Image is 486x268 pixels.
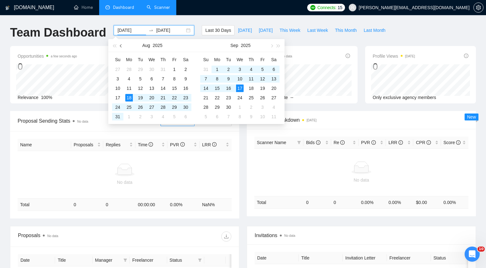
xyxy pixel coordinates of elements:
div: 6 [182,113,189,120]
span: LRR [388,140,403,145]
div: 24 [236,94,244,102]
td: 2025-08-03 [112,74,123,84]
td: 2025-08-11 [123,84,135,93]
button: Last Week [304,25,331,35]
div: 11 [125,84,133,92]
td: 2025-10-07 [223,112,234,121]
div: 27 [270,94,278,102]
td: 2025-08-21 [157,93,169,102]
td: 2025-09-30 [223,102,234,112]
td: 2025-09-23 [223,93,234,102]
span: CPR [416,140,431,145]
div: 14 [202,84,210,92]
span: info-circle [427,140,431,145]
span: to [149,28,154,33]
div: 15 [213,84,221,92]
div: 20 [148,94,155,102]
td: 2025-09-03 [234,65,246,74]
span: Scanner Name [257,140,286,145]
td: 2025-08-28 [157,102,169,112]
span: Opportunities [18,52,77,60]
td: 2025-09-27 [268,93,280,102]
td: 2025-09-29 [212,102,223,112]
div: 9 [182,75,189,83]
div: 2 [182,66,189,73]
td: 2025-10-01 [234,102,246,112]
th: Title [55,254,92,266]
td: 2025-09-24 [234,93,246,102]
span: LRR [202,142,217,147]
span: setting [474,5,483,10]
span: Only exclusive agency members [373,95,436,100]
div: 31 [114,113,121,120]
div: 18 [125,94,133,102]
div: 11 [270,113,278,120]
span: No data [284,234,295,237]
span: Scanner Breakdown [254,116,468,124]
div: 7 [202,75,210,83]
td: 0 [331,196,359,208]
div: 12 [259,75,266,83]
td: 2025-09-20 [268,84,280,93]
div: 30 [225,103,232,111]
td: 2025-07-30 [146,65,157,74]
th: Freelancer [387,252,431,264]
th: Proposals [71,139,103,151]
img: logo [5,3,10,13]
button: Last Month [360,25,389,35]
td: 2025-08-30 [180,102,191,112]
th: Status [431,252,475,264]
div: 21 [159,94,167,102]
span: Replies [106,141,128,148]
a: setting [473,5,483,10]
span: -- [291,95,293,100]
td: 2025-10-09 [246,112,257,121]
td: 2025-08-04 [123,74,135,84]
div: Proposals [18,231,125,242]
td: 2025-08-08 [169,74,180,84]
td: 2025-09-06 [268,65,280,74]
span: Invitations [255,231,468,239]
span: Re [334,140,345,145]
th: Freelancer [130,254,167,266]
span: Last Month [364,27,385,34]
span: This Month [335,27,357,34]
th: Date [255,252,299,264]
div: 6 [148,75,155,83]
th: Tu [223,55,234,65]
span: PVR [361,140,376,145]
td: 2025-09-04 [246,65,257,74]
td: 2025-09-01 [212,65,223,74]
td: 2025-09-15 [212,84,223,93]
td: 2025-09-02 [135,112,146,121]
button: This Month [331,25,360,35]
span: [DATE] [259,27,273,34]
div: 29 [213,103,221,111]
td: 2025-08-02 [180,65,191,74]
div: 26 [259,94,266,102]
div: 5 [259,66,266,73]
td: 2025-09-28 [200,102,212,112]
div: 4 [247,66,255,73]
th: Invitation Letter [343,252,387,264]
td: 2025-08-20 [146,93,157,102]
span: filter [122,255,128,265]
time: [DATE] [307,119,316,122]
th: Title [299,252,343,264]
td: 2025-09-11 [246,74,257,84]
span: Proposal Sending Stats [18,117,161,125]
div: 21 [202,94,210,102]
div: 15 [171,84,178,92]
button: download [221,231,231,242]
div: 31 [159,66,167,73]
td: 2025-09-19 [257,84,268,93]
span: user [350,5,355,10]
div: 20 [270,84,278,92]
span: Last 30 Days [205,27,231,34]
span: info-circle [346,54,350,58]
td: 2025-08-19 [135,93,146,102]
div: 7 [159,75,167,83]
span: Last Week [307,27,328,34]
th: Sa [180,55,191,65]
span: Acceptance Rate [254,95,288,100]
